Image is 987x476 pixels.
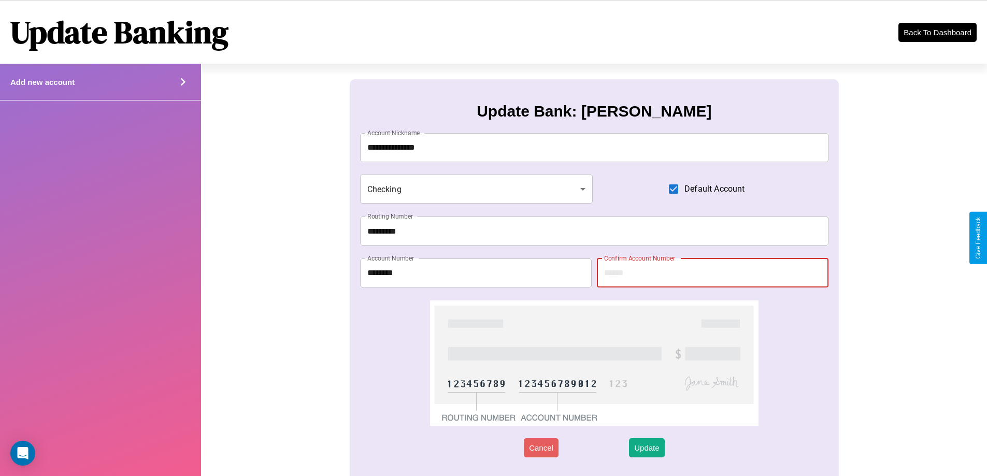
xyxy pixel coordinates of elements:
[430,300,758,426] img: check
[367,254,414,263] label: Account Number
[10,441,35,466] div: Open Intercom Messenger
[898,23,977,42] button: Back To Dashboard
[684,183,745,195] span: Default Account
[360,175,593,204] div: Checking
[604,254,675,263] label: Confirm Account Number
[524,438,559,457] button: Cancel
[10,11,228,53] h1: Update Banking
[629,438,664,457] button: Update
[477,103,711,120] h3: Update Bank: [PERSON_NAME]
[975,217,982,259] div: Give Feedback
[10,78,75,86] h4: Add new account
[367,128,420,137] label: Account Nickname
[367,212,413,221] label: Routing Number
